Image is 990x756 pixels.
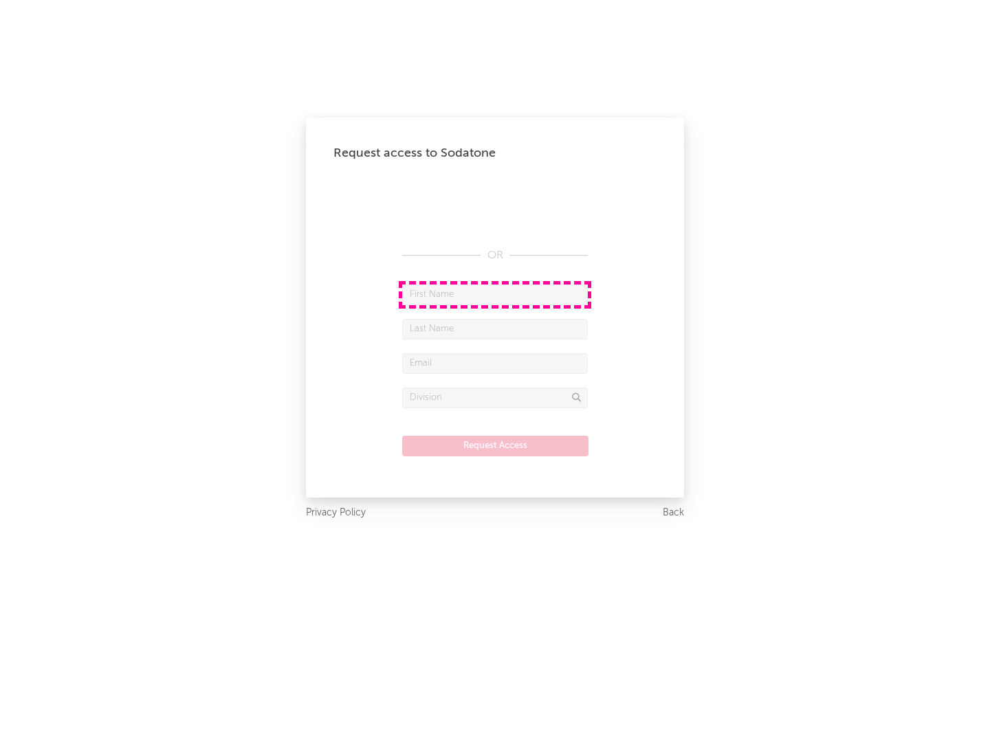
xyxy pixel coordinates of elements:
[306,504,366,522] a: Privacy Policy
[402,319,588,340] input: Last Name
[402,285,588,305] input: First Name
[402,436,588,456] button: Request Access
[402,353,588,374] input: Email
[402,388,588,408] input: Division
[663,504,684,522] a: Back
[333,145,657,162] div: Request access to Sodatone
[402,247,588,264] div: OR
